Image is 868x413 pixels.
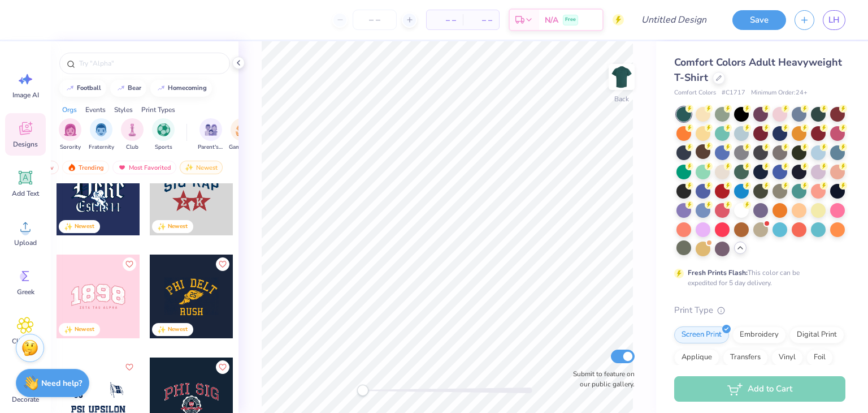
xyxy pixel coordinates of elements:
[59,118,81,152] div: filter for Sorority
[722,88,745,98] span: # C1717
[198,118,224,152] button: filter button
[565,16,576,24] span: Free
[732,326,786,343] div: Embroidery
[806,349,833,366] div: Foil
[357,385,368,396] div: Accessibility label
[674,55,842,84] span: Comfort Colors Adult Heavyweight T-Shirt
[674,349,719,366] div: Applique
[236,123,249,136] img: Game Day Image
[828,14,840,27] span: LH
[78,58,223,69] input: Try "Alpha"
[545,14,558,26] span: N/A
[89,118,114,152] div: filter for Fraternity
[59,118,81,152] button: filter button
[751,88,808,98] span: Minimum Order: 24 +
[12,189,39,198] span: Add Text
[121,118,144,152] button: filter button
[77,85,101,91] div: football
[674,304,845,317] div: Print Type
[198,118,224,152] div: filter for Parent's Weekend
[12,91,39,100] span: Image AI
[126,123,138,136] img: Club Image
[64,123,77,136] img: Sorority Image
[114,105,133,115] div: Styles
[567,369,635,389] label: Submit to feature on our public gallery.
[17,287,34,296] span: Greek
[674,326,729,343] div: Screen Print
[168,325,188,334] div: Newest
[157,123,170,136] img: Sports Image
[152,118,175,152] div: filter for Sports
[180,161,223,174] div: Newest
[229,118,255,152] div: filter for Game Day
[60,143,81,152] span: Sorority
[62,105,77,115] div: Orgs
[688,268,827,288] div: This color can be expedited for 5 day delivery.
[67,164,76,171] img: trending.gif
[75,222,94,231] div: Newest
[13,140,38,149] span: Designs
[14,238,37,247] span: Upload
[126,143,138,152] span: Club
[771,349,803,366] div: Vinyl
[185,164,194,171] img: newest.gif
[62,161,109,174] div: Trending
[112,161,176,174] div: Most Favorited
[614,94,629,104] div: Back
[41,378,82,389] strong: Need help?
[229,143,255,152] span: Game Day
[123,257,136,271] button: Like
[123,360,136,374] button: Like
[674,88,716,98] span: Comfort Colors
[59,80,106,97] button: football
[198,143,224,152] span: Parent's Weekend
[89,118,114,152] button: filter button
[732,10,786,30] button: Save
[150,80,212,97] button: homecoming
[168,85,207,91] div: homecoming
[66,85,75,92] img: trend_line.gif
[610,66,633,88] img: Back
[89,143,114,152] span: Fraternity
[789,326,844,343] div: Digital Print
[152,118,175,152] button: filter button
[7,337,44,355] span: Clipart & logos
[470,14,492,26] span: – –
[216,360,229,374] button: Like
[141,105,175,115] div: Print Types
[723,349,768,366] div: Transfers
[168,222,188,231] div: Newest
[116,85,125,92] img: trend_line.gif
[121,118,144,152] div: filter for Club
[157,85,166,92] img: trend_line.gif
[85,105,106,115] div: Events
[12,395,39,404] span: Decorate
[823,10,845,30] a: LH
[353,10,397,30] input: – –
[229,118,255,152] button: filter button
[118,164,127,171] img: most_fav.gif
[433,14,456,26] span: – –
[110,80,146,97] button: bear
[688,268,748,277] strong: Fresh Prints Flash:
[155,143,172,152] span: Sports
[95,123,107,136] img: Fraternity Image
[205,123,218,136] img: Parent's Weekend Image
[632,8,715,31] input: Untitled Design
[216,257,229,271] button: Like
[75,325,94,334] div: Newest
[128,85,141,91] div: bear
